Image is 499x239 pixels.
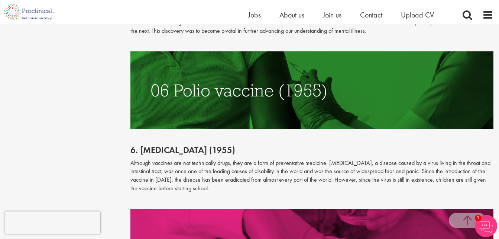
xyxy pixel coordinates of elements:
[248,10,261,20] a: Jobs
[401,10,434,20] a: Upload CV
[360,10,382,20] a: Contact
[130,145,493,155] h2: 6. [MEDICAL_DATA] (1955)
[279,10,304,20] a: About us
[130,159,493,193] p: Although vaccines are not technically drugs, they are a form of preventative medicine. [MEDICAL_D...
[5,211,100,234] iframe: reCAPTCHA
[475,215,481,221] span: 1
[475,215,497,237] img: Chatbot
[323,10,341,20] a: Join us
[130,51,493,130] img: POLIO VACCINE (1955)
